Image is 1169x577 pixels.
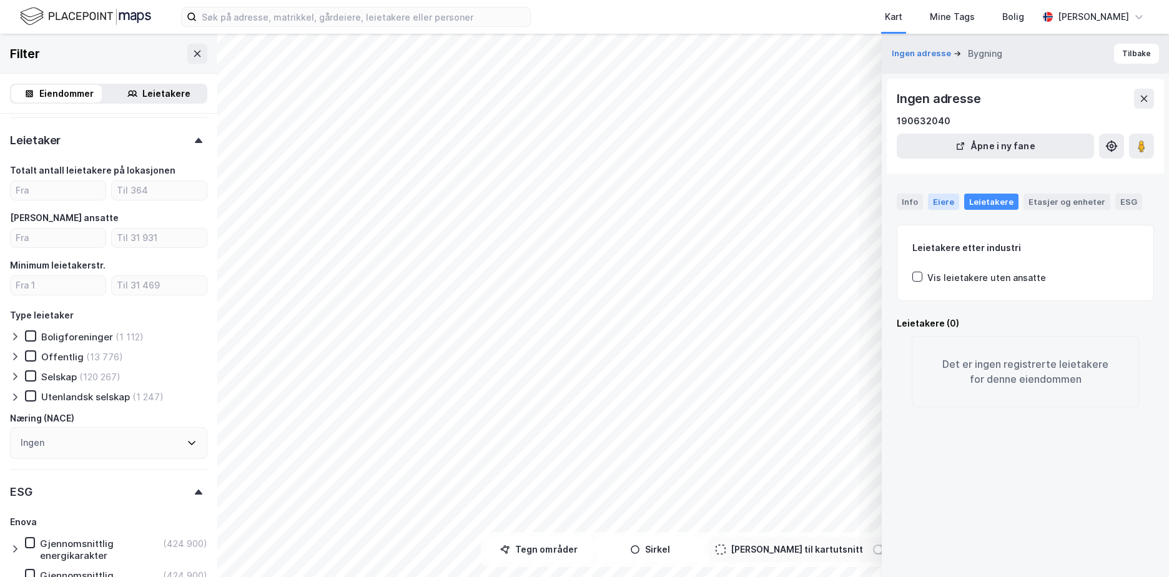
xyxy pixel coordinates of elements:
div: Kontrollprogram for chat [1107,517,1169,577]
div: 190632040 [897,114,950,129]
div: Etasjer og enheter [1028,196,1105,207]
div: Leietaker [10,133,61,148]
div: ESG [10,485,32,500]
div: Selskap [41,371,77,383]
iframe: Chat Widget [1107,517,1169,577]
div: Utenlandsk selskap [41,391,130,403]
div: (120 267) [79,371,121,383]
div: Næring (NACE) [10,411,74,426]
div: Filter [10,44,40,64]
input: Fra [11,229,106,247]
button: Tegn områder [486,537,592,562]
div: Minimum leietakerstr. [10,258,106,273]
div: Enova [10,515,37,530]
div: (1 247) [132,391,164,403]
div: Gjennomsnittlig energikarakter [40,538,160,561]
input: Fra 1 [11,276,106,295]
div: Ingen [21,435,44,450]
div: Bygning [968,46,1002,61]
button: Tilbake [1114,44,1159,64]
div: [PERSON_NAME] ansatte [10,210,119,225]
div: Kart [885,9,902,24]
input: Søk på adresse, matrikkel, gårdeiere, leietakere eller personer [197,7,530,26]
div: Vis leietakere uten ansatte [927,270,1046,285]
button: Sirkel [597,537,703,562]
div: [PERSON_NAME] [1058,9,1129,24]
div: Leietakere (0) [897,316,1154,331]
div: Det er ingen registrerte leietakere for denne eiendommen [912,336,1139,407]
button: Ingen adresse [892,47,954,60]
div: Type leietaker [10,308,74,323]
div: Mine Tags [930,9,975,24]
div: Info [897,194,923,210]
div: (1 112) [116,331,144,343]
div: Eiendommer [39,86,94,101]
div: Totalt antall leietakere på lokasjonen [10,163,175,178]
div: Leietakere etter industri [912,240,1138,255]
div: [PERSON_NAME] til kartutsnitt [731,542,863,557]
div: (13 776) [86,351,123,363]
div: Boligforeninger [41,331,113,343]
div: Leietakere [142,86,190,101]
div: Offentlig [41,351,84,363]
div: Ingen adresse [897,89,983,109]
input: Til 31 469 [112,276,207,295]
input: Til 31 931 [112,229,207,247]
div: (424 900) [163,538,207,550]
button: Åpne i ny fane [897,134,1094,159]
div: ESG [1115,194,1142,210]
div: Bolig [1002,9,1024,24]
div: Eiere [928,194,959,210]
div: Leietakere [964,194,1019,210]
img: logo.f888ab2527a4732fd821a326f86c7f29.svg [20,6,151,27]
input: Fra [11,181,106,200]
input: Til 364 [112,181,207,200]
